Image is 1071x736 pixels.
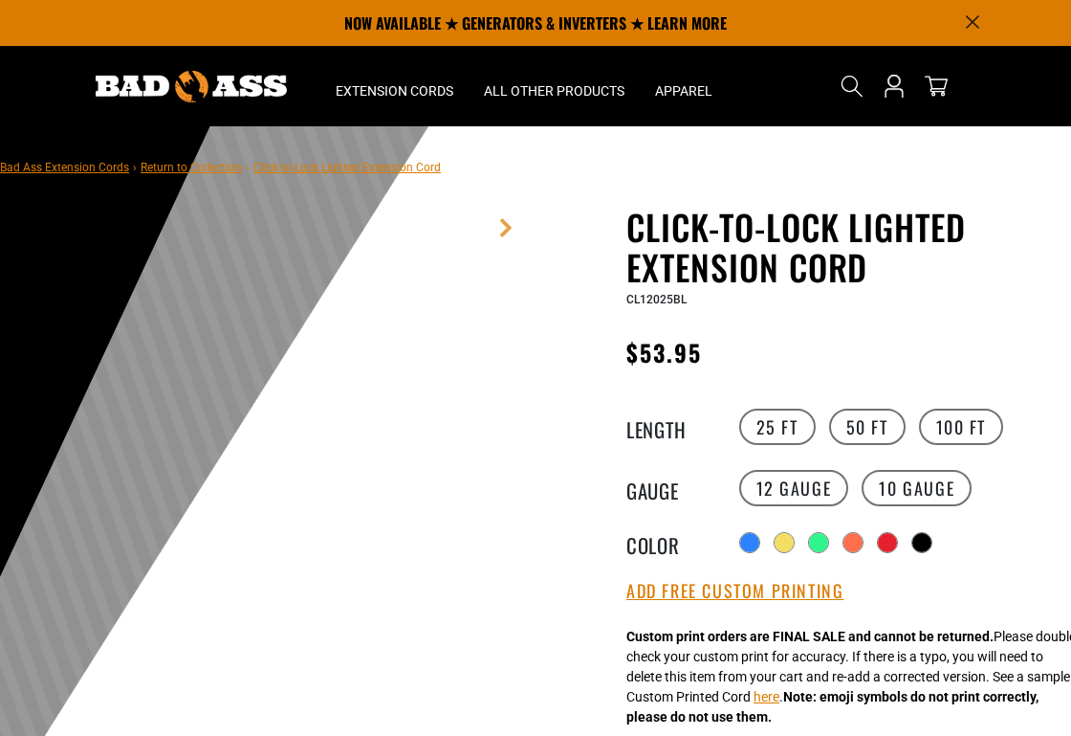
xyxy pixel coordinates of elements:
[626,530,722,555] legend: Color
[754,687,779,707] button: here
[484,82,624,100] span: All Other Products
[739,470,849,506] label: 12 Gauge
[862,470,972,506] label: 10 Gauge
[469,46,640,126] summary: All Other Products
[739,409,816,445] label: 25 FT
[133,161,137,174] span: ›
[640,46,728,126] summary: Apparel
[626,414,722,439] legend: Length
[829,409,906,445] label: 50 FT
[141,161,242,174] a: Return to Collection
[655,82,712,100] span: Apparel
[320,46,469,126] summary: Extension Cords
[96,71,287,102] img: Bad Ass Extension Cords
[626,335,702,369] span: $53.95
[253,161,441,174] span: Click-to-Lock Lighted Extension Cord
[626,207,1057,287] h1: Click-to-Lock Lighted Extension Cord
[336,82,453,100] span: Extension Cords
[626,629,994,644] strong: Custom print orders are FINAL SALE and cannot be returned.
[246,161,250,174] span: ›
[837,71,867,101] summary: Search
[496,218,515,237] a: Next
[626,581,843,602] button: Add Free Custom Printing
[626,293,687,306] span: CL12025BL
[626,689,1038,725] strong: Note: emoji symbols do not print correctly, please do not use them.
[919,409,1004,445] label: 100 FT
[626,476,722,501] legend: Gauge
